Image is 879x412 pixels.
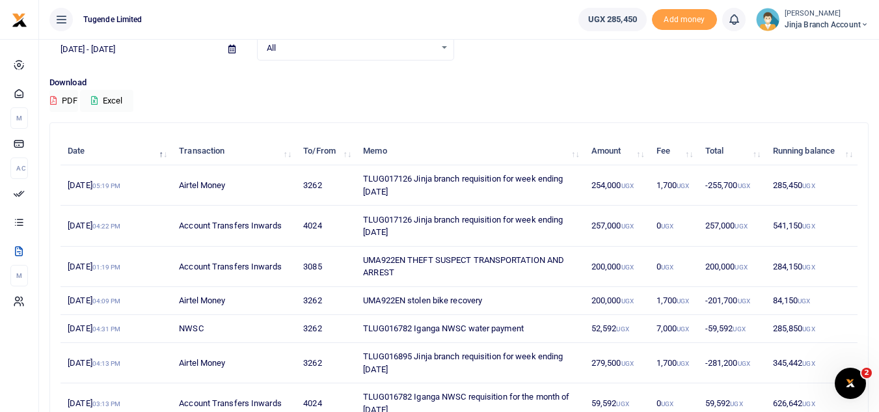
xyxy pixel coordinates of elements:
td: -281,200 [698,343,766,383]
td: TLUG017126 Jinja branch requisition for week ending [DATE] [356,165,584,206]
td: [DATE] [61,165,172,206]
small: [PERSON_NAME] [785,8,869,20]
td: 1,700 [649,343,698,383]
td: 200,000 [698,247,766,287]
th: Total: activate to sort column ascending [698,137,766,165]
td: [DATE] [61,206,172,246]
p: Download [49,76,869,90]
a: profile-user [PERSON_NAME] Jinja branch account [756,8,869,31]
small: UGX [738,297,750,305]
td: 285,450 [765,165,858,206]
a: logo-small logo-large logo-large [12,14,27,24]
small: 05:19 PM [92,182,121,189]
small: UGX [735,264,747,271]
td: 4024 [296,206,356,246]
td: 3085 [296,247,356,287]
button: Excel [80,90,133,112]
small: UGX [738,182,750,189]
span: UGX 285,450 [588,13,637,26]
td: 200,000 [584,247,649,287]
td: 0 [649,206,698,246]
iframe: Intercom live chat [835,368,866,399]
small: 04:31 PM [92,325,121,333]
small: UGX [802,325,815,333]
td: -255,700 [698,165,766,206]
small: UGX [735,223,747,230]
td: 1,700 [649,165,698,206]
img: profile-user [756,8,779,31]
small: UGX [616,325,629,333]
td: Account Transfers Inwards [172,247,296,287]
th: Transaction: activate to sort column ascending [172,137,296,165]
td: 3262 [296,343,356,383]
li: M [10,107,28,129]
td: TLUG016782 Iganga NWSC water payment [356,315,584,343]
td: TLUG016895 Jinja branch requisition for week ending [DATE] [356,343,584,383]
small: UGX [621,360,634,367]
td: 3262 [296,315,356,343]
td: 7,000 [649,315,698,343]
th: To/From: activate to sort column ascending [296,137,356,165]
span: All [267,42,435,55]
li: Wallet ballance [573,8,652,31]
td: Airtel Money [172,165,296,206]
small: UGX [621,297,634,305]
td: -59,592 [698,315,766,343]
td: 257,000 [698,206,766,246]
small: UGX [677,325,689,333]
li: Ac [10,158,28,179]
a: Add money [652,14,717,23]
td: 52,592 [584,315,649,343]
td: [DATE] [61,287,172,315]
small: UGX [802,264,815,271]
span: Add money [652,9,717,31]
th: Date: activate to sort column descending [61,137,172,165]
li: Toup your wallet [652,9,717,31]
small: UGX [661,264,673,271]
small: UGX [802,400,815,407]
small: UGX [730,400,742,407]
span: Jinja branch account [785,19,869,31]
small: 01:19 PM [92,264,121,271]
small: UGX [798,297,810,305]
td: -201,700 [698,287,766,315]
small: UGX [621,182,634,189]
small: 04:09 PM [92,297,121,305]
td: 0 [649,247,698,287]
small: UGX [802,182,815,189]
td: NWSC [172,315,296,343]
td: Airtel Money [172,287,296,315]
th: Fee: activate to sort column ascending [649,137,698,165]
td: 200,000 [584,287,649,315]
td: UMA922EN THEFT SUSPECT TRANSPORTATION AND ARREST [356,247,584,287]
small: 04:13 PM [92,360,121,367]
small: UGX [802,223,815,230]
small: 04:22 PM [92,223,121,230]
input: select period [49,38,218,61]
td: 345,442 [765,343,858,383]
td: 257,000 [584,206,649,246]
small: UGX [677,360,689,367]
a: UGX 285,450 [578,8,647,31]
td: 284,150 [765,247,858,287]
span: 2 [861,368,872,378]
li: M [10,265,28,286]
td: [DATE] [61,315,172,343]
small: UGX [661,223,673,230]
td: 3262 [296,165,356,206]
td: 541,150 [765,206,858,246]
td: [DATE] [61,247,172,287]
span: Tugende Limited [78,14,148,25]
td: TLUG017126 Jinja branch requisition for week ending [DATE] [356,206,584,246]
td: 3262 [296,287,356,315]
td: 1,700 [649,287,698,315]
td: 279,500 [584,343,649,383]
img: logo-small [12,12,27,28]
small: 03:13 PM [92,400,121,407]
small: UGX [738,360,750,367]
small: UGX [616,400,629,407]
td: 285,850 [765,315,858,343]
th: Amount: activate to sort column ascending [584,137,649,165]
td: UMA922EN stolen bike recovery [356,287,584,315]
small: UGX [677,297,689,305]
